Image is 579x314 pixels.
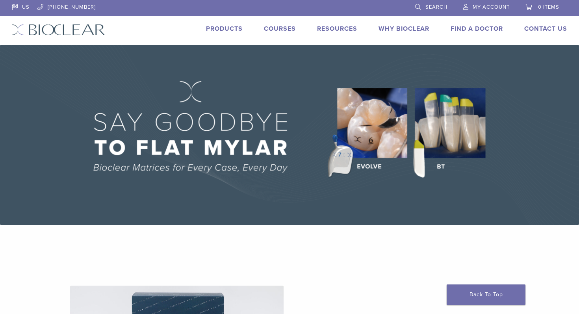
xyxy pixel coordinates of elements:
[206,25,243,33] a: Products
[425,4,447,10] span: Search
[524,25,567,33] a: Contact Us
[264,25,296,33] a: Courses
[473,4,510,10] span: My Account
[538,4,559,10] span: 0 items
[317,25,357,33] a: Resources
[447,284,525,305] a: Back To Top
[379,25,429,33] a: Why Bioclear
[12,24,105,35] img: Bioclear
[451,25,503,33] a: Find A Doctor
